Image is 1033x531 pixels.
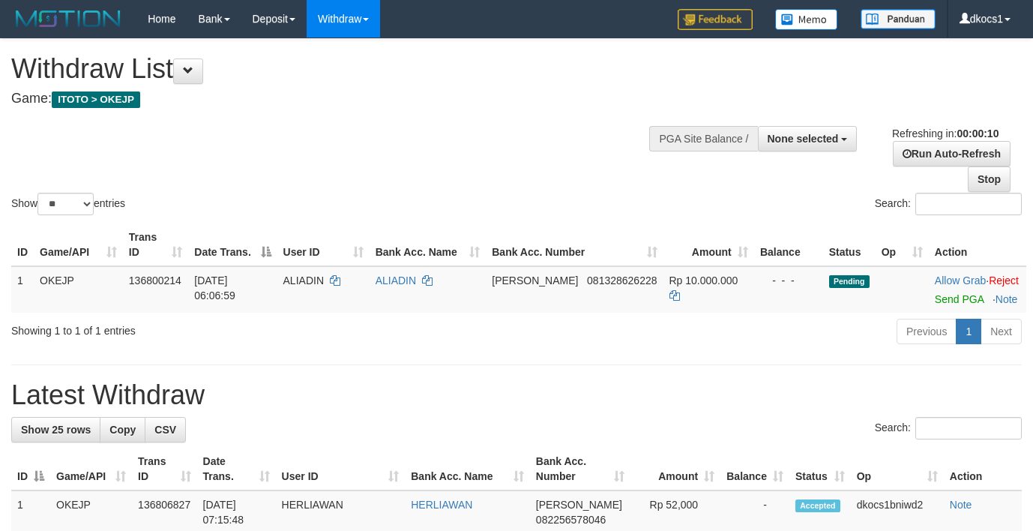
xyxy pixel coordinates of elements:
[823,223,876,266] th: Status
[587,274,657,286] span: Copy 081328626228 to clipboard
[277,223,370,266] th: User ID: activate to sort column ascending
[929,266,1026,313] td: ·
[100,417,145,442] a: Copy
[370,223,487,266] th: Bank Acc. Name: activate to sort column ascending
[154,424,176,436] span: CSV
[11,7,125,30] img: MOTION_logo.png
[21,424,91,436] span: Show 25 rows
[376,274,416,286] a: ALIADIN
[861,9,936,29] img: panduan.png
[678,9,753,30] img: Feedback.jpg
[11,54,674,84] h1: Withdraw List
[795,499,840,512] span: Accepted
[536,514,606,526] span: Copy 082256578046 to clipboard
[11,193,125,215] label: Show entries
[34,266,123,313] td: OKEJP
[893,141,1011,166] a: Run Auto-Refresh
[194,274,235,301] span: [DATE] 06:06:59
[188,223,277,266] th: Date Trans.: activate to sort column descending
[876,223,929,266] th: Op: activate to sort column ascending
[720,448,789,490] th: Balance: activate to sort column ascending
[944,448,1022,490] th: Action
[123,223,188,266] th: Trans ID: activate to sort column ascending
[11,266,34,313] td: 1
[968,166,1011,192] a: Stop
[875,417,1022,439] label: Search:
[789,448,851,490] th: Status: activate to sort column ascending
[957,127,999,139] strong: 00:00:10
[989,274,1019,286] a: Reject
[411,499,472,511] a: HERLIAWAN
[276,448,406,490] th: User ID: activate to sort column ascending
[775,9,838,30] img: Button%20Memo.svg
[663,223,754,266] th: Amount: activate to sort column ascending
[897,319,957,344] a: Previous
[132,448,196,490] th: Trans ID: activate to sort column ascending
[760,273,817,288] div: - - -
[11,417,100,442] a: Show 25 rows
[669,274,738,286] span: Rp 10.000.000
[935,274,986,286] a: Allow Grab
[492,274,578,286] span: [PERSON_NAME]
[915,193,1022,215] input: Search:
[754,223,823,266] th: Balance
[758,126,858,151] button: None selected
[50,448,132,490] th: Game/API: activate to sort column ascending
[875,193,1022,215] label: Search:
[11,223,34,266] th: ID
[486,223,663,266] th: Bank Acc. Number: activate to sort column ascending
[530,448,630,490] th: Bank Acc. Number: activate to sort column ascending
[929,223,1026,266] th: Action
[11,91,674,106] h4: Game:
[37,193,94,215] select: Showentries
[52,91,140,108] span: ITOTO > OKEJP
[145,417,186,442] a: CSV
[915,417,1022,439] input: Search:
[935,274,989,286] span: ·
[109,424,136,436] span: Copy
[956,319,981,344] a: 1
[630,448,721,490] th: Amount: activate to sort column ascending
[851,448,944,490] th: Op: activate to sort column ascending
[283,274,324,286] span: ALIADIN
[649,126,757,151] div: PGA Site Balance /
[892,127,999,139] span: Refreshing in:
[996,293,1018,305] a: Note
[981,319,1022,344] a: Next
[829,275,870,288] span: Pending
[405,448,530,490] th: Bank Acc. Name: activate to sort column ascending
[11,448,50,490] th: ID: activate to sort column descending
[11,317,419,338] div: Showing 1 to 1 of 1 entries
[197,448,276,490] th: Date Trans.: activate to sort column ascending
[935,293,984,305] a: Send PGA
[34,223,123,266] th: Game/API: activate to sort column ascending
[536,499,622,511] span: [PERSON_NAME]
[950,499,972,511] a: Note
[11,380,1022,410] h1: Latest Withdraw
[129,274,181,286] span: 136800214
[768,133,839,145] span: None selected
